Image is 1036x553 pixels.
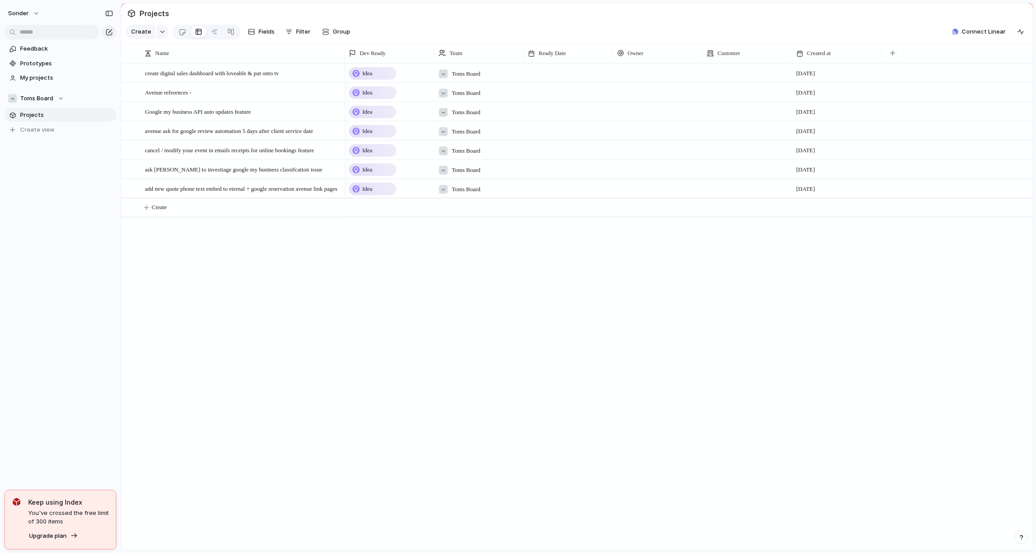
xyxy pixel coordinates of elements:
[20,125,55,134] span: Create view
[362,88,372,97] span: Idea
[145,183,337,193] span: add new quote phone text embed to eternal + google reservation avenue link pages
[20,111,113,120] span: Projects
[126,25,156,39] button: Create
[796,69,815,78] span: [DATE]
[439,146,448,155] div: ☠️
[362,165,372,174] span: Idea
[362,127,372,136] span: Idea
[131,27,151,36] span: Create
[948,25,1009,39] button: Connect Linear
[452,108,480,117] span: Toms Board
[439,185,448,194] div: ☠️
[796,127,815,136] span: [DATE]
[20,44,113,53] span: Feedback
[539,49,566,58] span: Ready Date
[29,532,67,540] span: Upgrade plan
[4,57,116,70] a: Prototypes
[333,27,350,36] span: Group
[452,146,480,155] span: Toms Board
[362,107,372,116] span: Idea
[26,530,81,542] button: Upgrade plan
[628,49,643,58] span: Owner
[362,184,372,193] span: Idea
[145,164,322,174] span: ask [PERSON_NAME] to investiage google my business classifcation issue
[145,87,191,97] span: Avenue references -
[145,145,314,155] span: cancel / modify your event in emails receipts for online bookings feature
[145,125,313,136] span: avenue ask for google review automation 5 days after client service date
[244,25,278,39] button: Fields
[439,69,448,78] div: ☠️
[20,73,113,82] span: My projects
[4,71,116,85] a: My projects
[318,25,355,39] button: Group
[20,59,113,68] span: Prototypes
[4,123,116,137] button: Create view
[362,146,372,155] span: Idea
[20,94,53,103] span: Toms Board
[145,68,279,78] span: create digital sales dashboard with loveable & put onto tv
[8,94,17,103] div: ☠️
[807,49,831,58] span: Created at
[155,49,169,58] span: Name
[962,27,1006,36] span: Connect Linear
[796,107,815,116] span: [DATE]
[452,89,480,98] span: Toms Board
[259,27,275,36] span: Fields
[452,185,480,194] span: Toms Board
[439,89,448,98] div: ☠️
[4,6,44,21] button: sonder
[8,9,29,18] span: sonder
[796,165,815,174] span: [DATE]
[4,108,116,122] a: Projects
[452,127,480,136] span: Toms Board
[360,49,386,58] span: Dev Ready
[138,5,171,21] span: Projects
[452,69,480,78] span: Toms Board
[28,509,109,526] span: You've crossed the free limit of 300 items
[796,146,815,155] span: [DATE]
[152,203,167,212] span: Create
[439,166,448,175] div: ☠️
[4,92,116,105] button: ☠️Toms Board
[296,27,310,36] span: Filter
[450,49,463,58] span: Team
[796,88,815,97] span: [DATE]
[362,69,372,78] span: Idea
[439,127,448,136] div: ☠️
[145,106,251,116] span: Google my business API auto updates feature
[452,166,480,175] span: Toms Board
[4,42,116,56] a: Feedback
[282,25,314,39] button: Filter
[718,49,740,58] span: Customer
[28,497,109,507] span: Keep using Index
[796,184,815,193] span: [DATE]
[439,108,448,117] div: ☠️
